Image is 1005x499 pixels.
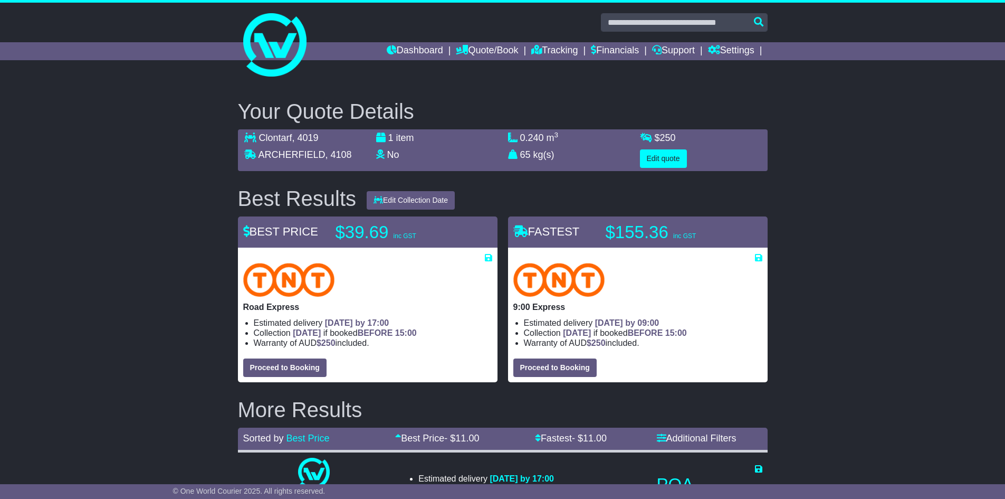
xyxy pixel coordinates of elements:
span: ARCHERFIELD [259,149,326,160]
span: 1 [388,133,394,143]
span: Clontarf [259,133,292,143]
a: Tracking [531,42,578,60]
span: BEFORE [358,328,393,337]
span: $ [317,338,336,347]
span: Sorted by [243,433,284,444]
span: [DATE] by 17:00 [325,318,389,327]
span: $ [655,133,676,143]
a: Best Price [286,433,330,444]
h2: More Results [238,398,768,421]
p: $39.69 [336,222,467,243]
span: if booked [293,328,416,337]
li: Warranty of AUD included. [524,338,762,348]
span: [DATE] by 09:00 [595,318,659,327]
span: [DATE] [563,328,591,337]
a: Financials [591,42,639,60]
button: Proceed to Booking [243,359,327,377]
span: - $ [444,433,479,444]
span: m [547,133,559,143]
a: Fastest- $11.00 [535,433,607,444]
p: POA [657,474,762,495]
a: Best Price- $11.00 [395,433,479,444]
img: One World Courier: Same Day Nationwide(quotes take 0.5-1 hour) [298,458,330,489]
span: - $ [572,433,607,444]
li: Warranty of AUD included. [254,338,492,348]
span: BEST PRICE [243,225,318,238]
span: 0.240 [520,133,544,143]
span: 11.00 [583,433,607,444]
a: Support [652,42,695,60]
li: Collection [254,328,492,338]
li: Estimated delivery [418,474,554,484]
span: item [396,133,414,143]
span: 15:00 [665,328,687,337]
span: , 4019 [292,133,319,143]
button: Proceed to Booking [513,359,597,377]
a: Additional Filters [657,433,736,444]
a: Settings [708,42,754,60]
span: No [387,149,399,160]
span: 250 [591,338,606,347]
span: © One World Courier 2025. All rights reserved. [173,487,326,495]
a: Dashboard [387,42,443,60]
a: Quote/Book [456,42,518,60]
span: if booked [563,328,686,337]
sup: 3 [554,131,559,139]
img: TNT Domestic: 9:00 Express [513,263,605,297]
span: FASTEST [513,225,580,238]
h2: Your Quote Details [238,100,768,123]
span: 11.00 [455,433,479,444]
p: Road Express [243,302,492,312]
li: Collection [524,328,762,338]
li: Collection [418,484,554,494]
img: TNT Domestic: Road Express [243,263,335,297]
span: inc GST [394,232,416,240]
button: Edit Collection Date [367,191,455,210]
span: inc GST [673,232,696,240]
span: 250 [321,338,336,347]
span: , 4108 [326,149,352,160]
li: Estimated delivery [524,318,762,328]
span: [DATE] [293,328,321,337]
span: 15:00 [395,328,417,337]
span: $ [587,338,606,347]
div: Best Results [233,187,362,210]
span: 250 [660,133,676,143]
button: Edit quote [640,149,687,168]
p: 9:00 Express [513,302,762,312]
span: kg(s) [533,149,554,160]
p: $155.36 [606,222,738,243]
span: [DATE] by 17:00 [490,474,554,483]
span: 65 [520,149,531,160]
li: Estimated delivery [254,318,492,328]
span: BEFORE [628,328,663,337]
